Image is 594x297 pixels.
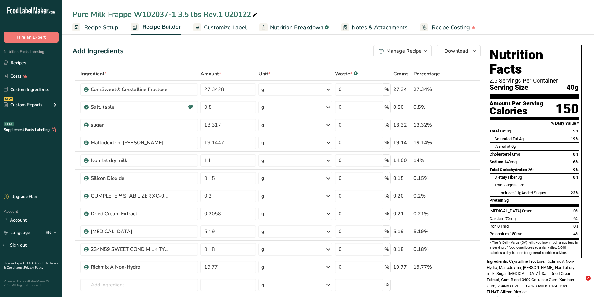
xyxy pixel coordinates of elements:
[393,157,411,164] div: 14.00
[4,194,37,200] div: Upgrade Plan
[573,129,579,133] span: 5%
[573,232,579,236] span: 4%
[413,246,451,253] div: 0.18%
[91,210,169,218] div: Dried Cream Extract
[573,175,579,180] span: 0%
[4,122,14,126] div: BETA
[490,198,503,203] span: Protein
[573,276,588,291] iframe: Intercom live chat
[91,86,169,93] div: CornSweet® Crystalline Fructose
[413,175,451,182] div: 0.15%
[142,23,181,31] span: Recipe Builder
[573,167,579,172] span: 9%
[386,47,422,55] div: Manage Recipe
[80,70,107,78] span: Ingredient
[261,175,264,182] div: g
[91,157,169,164] div: Non fat dry milk
[515,190,521,195] span: 11g
[510,232,522,236] span: 150mg
[522,208,532,213] span: 0mcg
[567,84,579,92] span: 40g
[413,121,451,129] div: 13.32%
[261,210,264,218] div: g
[555,101,579,117] div: 150
[500,190,546,195] span: Includes Added Sugars
[91,121,169,129] div: sugar
[573,208,579,213] span: 0%
[490,232,509,236] span: Potassium
[573,160,579,164] span: 6%
[437,45,481,57] button: Download
[490,48,579,76] h1: Nutrition Facts
[518,175,522,180] span: 0g
[519,137,524,141] span: 4g
[420,21,476,35] a: Recipe Costing
[507,129,511,133] span: 4g
[393,86,411,93] div: 27.34
[393,121,411,129] div: 13.32
[490,167,527,172] span: Total Carbohydrates
[352,23,408,32] span: Notes & Attachments
[4,227,30,238] a: Language
[495,175,517,180] span: Dietary Fiber
[490,216,505,221] span: Calcium
[505,216,516,221] span: 70mg
[131,20,181,35] a: Recipe Builder
[341,21,408,35] a: Notes & Attachments
[490,208,521,213] span: [MEDICAL_DATA]
[487,259,508,264] span: Ingredients:
[261,281,264,289] div: g
[27,261,35,266] a: FAQ .
[413,192,451,200] div: 0.2%
[393,70,408,78] span: Grams
[261,103,264,111] div: g
[72,46,123,56] div: Add Ingredients
[261,139,264,146] div: g
[261,228,264,235] div: g
[512,152,520,156] span: 0mg
[35,261,50,266] a: About Us .
[495,183,517,187] span: Total Sugars
[413,263,451,271] div: 19.77%
[91,175,169,182] div: Silicon Dioxide
[490,101,543,107] div: Amount Per Serving
[573,224,579,228] span: 0%
[490,107,543,116] div: Calories
[487,259,574,294] span: Crystalline Fructose, Richmix A Non-Hydro, Maltodextrin, [PERSON_NAME], Non fat dry milk, Sugar, ...
[490,120,579,127] section: % Daily Value *
[413,103,451,111] div: 0.5%
[490,78,579,84] div: 2.5 Servings Per Container
[495,144,505,149] i: Trans
[193,21,247,35] a: Customize Label
[270,23,323,32] span: Nutrition Breakdown
[335,70,358,78] div: Waste
[4,280,59,287] div: Powered By FoodLabelMaker © 2025 All Rights Reserved
[573,152,579,156] span: 0%
[495,137,518,141] span: Saturated Fat
[490,224,496,228] span: Iron
[413,157,451,164] div: 14%
[413,210,451,218] div: 0.21%
[261,121,264,129] div: g
[511,144,516,149] span: 0g
[573,216,579,221] span: 6%
[4,32,59,43] button: Hire an Expert
[504,198,509,203] span: 2g
[91,246,169,253] div: 234N59 SWEET COND MILK TYSD PWD FLNAT
[204,23,247,32] span: Customize Label
[490,160,503,164] span: Sodium
[261,192,264,200] div: g
[432,23,470,32] span: Recipe Costing
[413,86,451,93] div: 27.34%
[80,279,198,291] input: Add Ingredient
[91,192,169,200] div: GUMPLETE™ STABILIZER XC-0409
[4,261,26,266] a: Hire an Expert .
[497,224,509,228] span: 0.1mg
[518,183,524,187] span: 17g
[393,103,411,111] div: 0.50
[261,246,264,253] div: g
[24,266,43,270] a: Privacy Policy
[4,261,58,270] a: Terms & Conditions .
[91,228,169,235] div: [MEDICAL_DATA]
[91,263,169,271] div: Richmix A Non-Hydro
